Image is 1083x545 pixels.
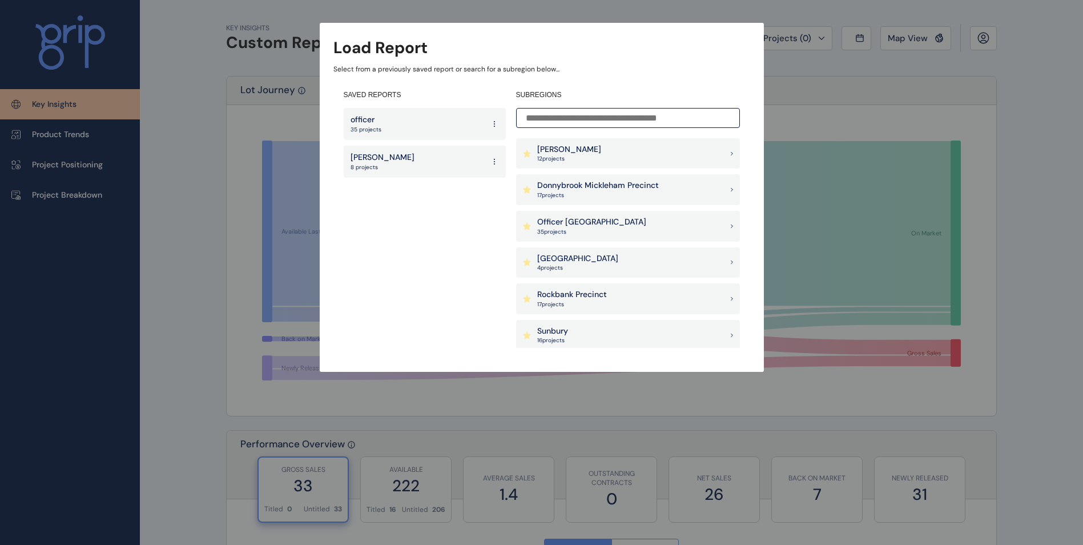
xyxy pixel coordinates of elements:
p: 16 project s [537,336,568,344]
h4: SUBREGIONS [516,90,740,100]
p: 12 project s [537,155,601,163]
p: 17 project s [537,191,659,199]
p: 17 project s [537,300,607,308]
p: [GEOGRAPHIC_DATA] [537,253,618,265]
p: officer [351,114,381,126]
p: [PERSON_NAME] [351,152,414,163]
p: Select from a previously saved report or search for a subregion below... [333,65,750,74]
p: 4 project s [537,264,618,272]
h3: Load Report [333,37,428,59]
p: Donnybrook Mickleham Precinct [537,180,659,191]
p: Sunbury [537,326,568,337]
p: 35 project s [537,228,646,236]
p: 35 projects [351,126,381,134]
p: Officer [GEOGRAPHIC_DATA] [537,217,646,228]
p: 8 projects [351,163,414,171]
p: [PERSON_NAME] [537,144,601,155]
p: Rockbank Precinct [537,289,607,300]
h4: SAVED REPORTS [344,90,506,100]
